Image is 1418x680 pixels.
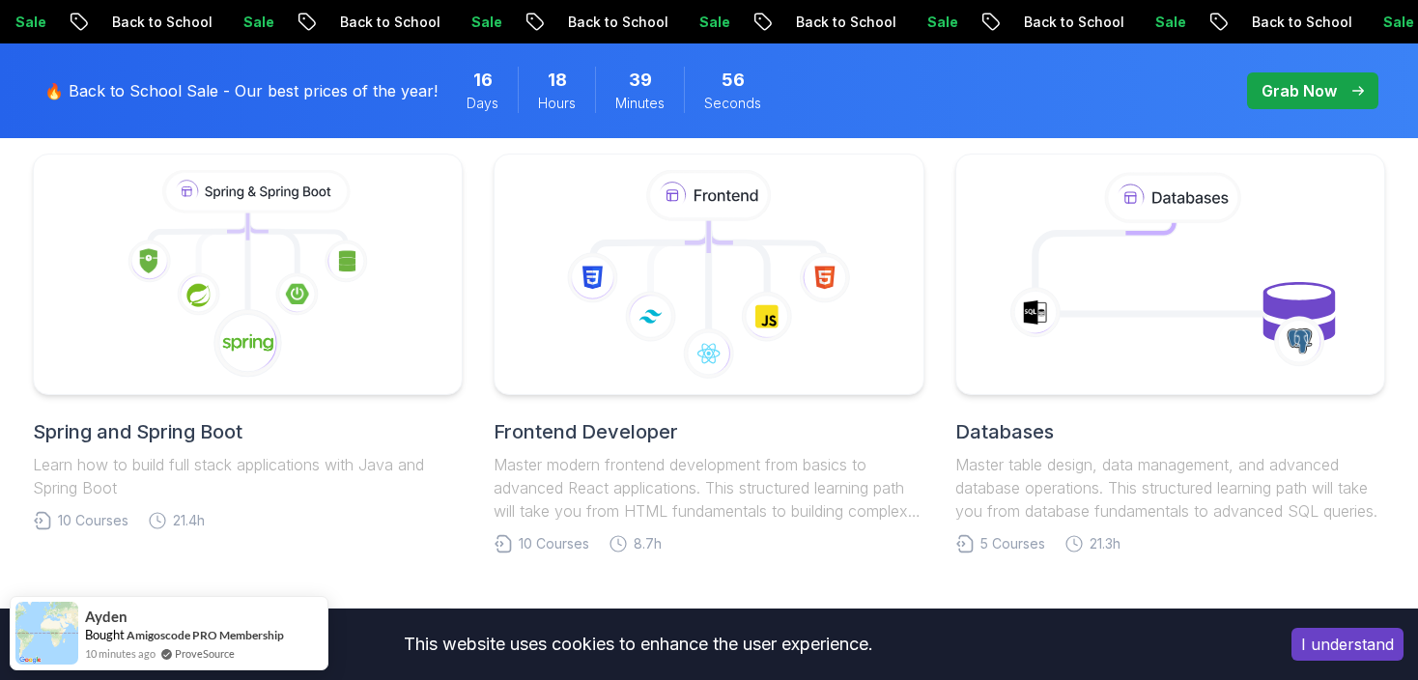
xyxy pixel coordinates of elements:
[494,418,923,445] h2: Frontend Developer
[1262,79,1337,102] p: Grab Now
[651,13,713,32] p: Sale
[85,645,156,662] span: 10 minutes ago
[1090,534,1120,553] span: 21.3h
[634,534,662,553] span: 8.7h
[722,67,745,94] span: 56 Seconds
[615,94,665,113] span: Minutes
[955,453,1385,523] p: Master table design, data management, and advanced database operations. This structured learning ...
[175,645,235,662] a: ProveSource
[423,13,485,32] p: Sale
[1107,13,1169,32] p: Sale
[64,13,195,32] p: Back to School
[85,627,125,642] span: Bought
[494,154,923,553] a: Frontend DeveloperMaster modern frontend development from basics to advanced React applications. ...
[548,67,567,94] span: 18 Hours
[748,13,879,32] p: Back to School
[33,418,463,445] h2: Spring and Spring Boot
[955,418,1385,445] h2: Databases
[955,154,1385,553] a: DatabasesMaster table design, data management, and advanced database operations. This structured ...
[58,511,128,530] span: 10 Courses
[14,623,1262,666] div: This website uses cookies to enhance the user experience.
[33,154,463,530] a: Spring and Spring BootLearn how to build full stack applications with Java and Spring Boot10 Cour...
[467,94,498,113] span: Days
[85,609,128,625] span: Ayden
[704,94,761,113] span: Seconds
[15,602,78,665] img: provesource social proof notification image
[127,628,284,642] a: Amigoscode PRO Membership
[1204,13,1335,32] p: Back to School
[976,13,1107,32] p: Back to School
[519,534,589,553] span: 10 Courses
[473,67,493,94] span: 16 Days
[629,67,652,94] span: 39 Minutes
[538,94,576,113] span: Hours
[292,13,423,32] p: Back to School
[1335,13,1397,32] p: Sale
[33,453,463,499] p: Learn how to build full stack applications with Java and Spring Boot
[980,534,1045,553] span: 5 Courses
[520,13,651,32] p: Back to School
[1291,628,1404,661] button: Accept cookies
[494,453,923,523] p: Master modern frontend development from basics to advanced React applications. This structured le...
[173,511,205,530] span: 21.4h
[879,13,941,32] p: Sale
[195,13,257,32] p: Sale
[44,79,438,102] p: 🔥 Back to School Sale - Our best prices of the year!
